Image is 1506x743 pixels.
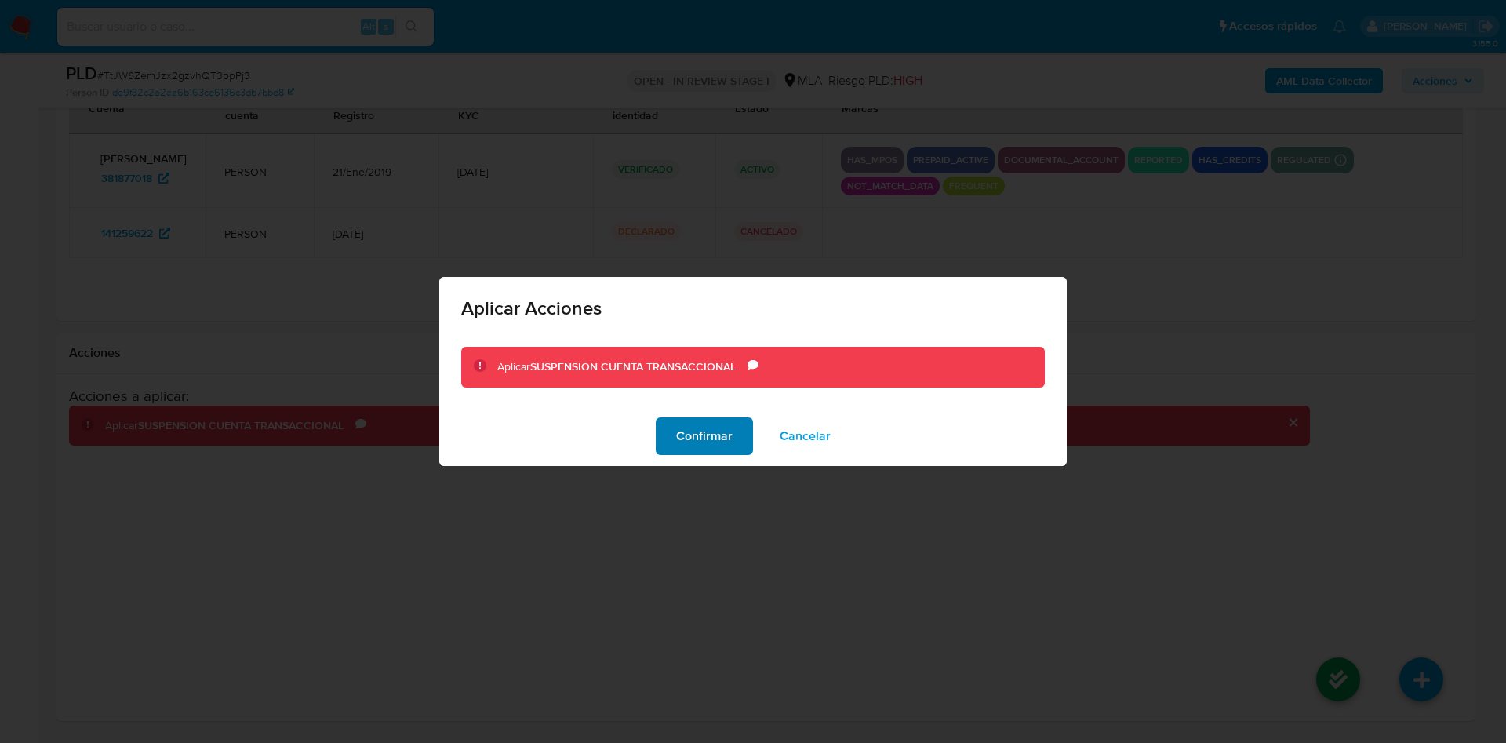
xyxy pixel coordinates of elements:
b: SUSPENSION CUENTA TRANSACCIONAL [530,359,736,374]
span: Confirmar [676,419,733,453]
div: Aplicar [497,359,748,375]
span: Aplicar Acciones [461,299,1045,318]
span: Cancelar [780,419,831,453]
button: Confirmar [656,417,753,455]
button: Cancelar [759,417,851,455]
